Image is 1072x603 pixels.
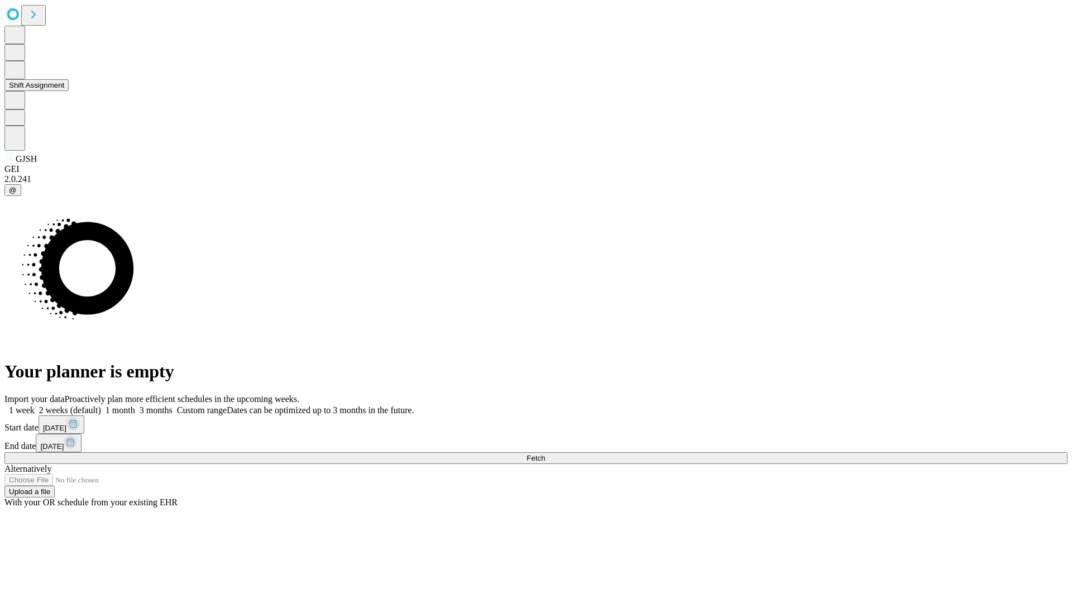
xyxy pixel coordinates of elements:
[227,405,414,415] span: Dates can be optimized up to 3 months in the future.
[4,452,1068,464] button: Fetch
[4,164,1068,174] div: GEI
[40,442,64,451] span: [DATE]
[9,186,17,194] span: @
[16,154,37,164] span: GJSH
[4,394,65,404] span: Import your data
[177,405,227,415] span: Custom range
[527,454,545,462] span: Fetch
[39,415,84,434] button: [DATE]
[36,434,82,452] button: [DATE]
[39,405,101,415] span: 2 weeks (default)
[140,405,173,415] span: 3 months
[65,394,299,404] span: Proactively plan more efficient schedules in the upcoming weeks.
[4,415,1068,434] div: Start date
[4,174,1068,184] div: 2.0.241
[9,405,35,415] span: 1 week
[4,497,178,507] span: With your OR schedule from your existing EHR
[4,79,69,91] button: Shift Assignment
[4,486,55,497] button: Upload a file
[43,424,66,432] span: [DATE]
[4,464,51,473] span: Alternatively
[4,434,1068,452] div: End date
[106,405,135,415] span: 1 month
[4,184,21,196] button: @
[4,361,1068,382] h1: Your planner is empty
